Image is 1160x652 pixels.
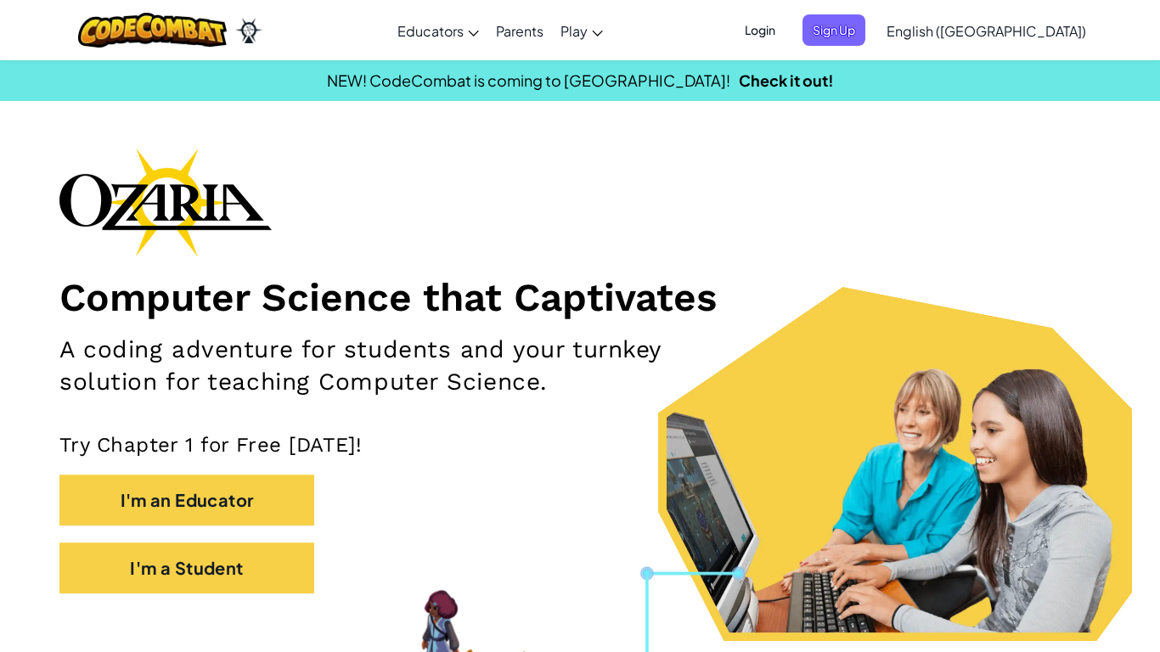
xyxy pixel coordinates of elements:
span: English ([GEOGRAPHIC_DATA]) [887,22,1086,40]
a: Educators [389,8,487,53]
h1: Computer Science that Captivates [59,273,1101,321]
a: Play [552,8,611,53]
p: Try Chapter 1 for Free [DATE]! [59,432,1101,458]
span: Play [560,22,588,40]
img: Ozaria [235,18,262,43]
h2: A coding adventure for students and your turnkey solution for teaching Computer Science. [59,334,757,398]
a: Check it out! [739,70,834,90]
button: Login [735,14,786,46]
img: CodeCombat logo [78,13,227,48]
span: NEW! CodeCombat is coming to [GEOGRAPHIC_DATA]! [327,70,730,90]
a: Parents [487,8,552,53]
button: Sign Up [802,14,865,46]
button: I'm an Educator [59,475,314,526]
span: Educators [397,22,464,40]
a: English ([GEOGRAPHIC_DATA]) [878,8,1095,53]
img: Ozaria branding logo [59,148,272,256]
button: I'm a Student [59,542,314,593]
